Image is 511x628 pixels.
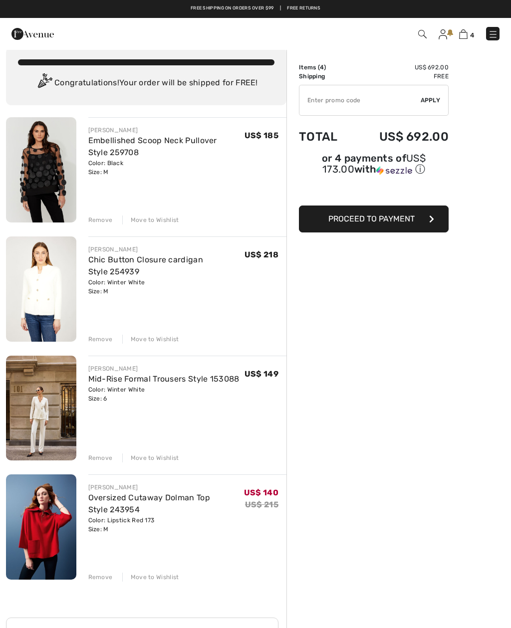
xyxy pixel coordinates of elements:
[459,28,474,40] a: 4
[88,335,113,344] div: Remove
[488,29,498,39] img: Menu
[88,159,245,177] div: Color: Black Size: M
[322,152,426,175] span: US$ 173.00
[88,278,245,296] div: Color: Winter White Size: M
[320,64,324,71] span: 4
[6,236,76,342] img: Chic Button Closure cardigan Style 254939
[88,364,240,373] div: [PERSON_NAME]
[122,215,179,224] div: Move to Wishlist
[328,214,415,223] span: Proceed to Payment
[439,29,447,39] img: My Info
[421,96,441,105] span: Apply
[6,356,76,460] img: Mid-Rise Formal Trousers Style 153088
[88,215,113,224] div: Remove
[191,5,274,12] a: Free shipping on orders over $99
[245,500,278,509] s: US$ 215
[122,573,179,582] div: Move to Wishlist
[245,131,278,140] span: US$ 185
[376,166,412,175] img: Sezzle
[299,72,352,81] td: Shipping
[470,31,474,39] span: 4
[88,374,240,384] a: Mid-Rise Formal Trousers Style 153088
[299,63,352,72] td: Items ( )
[280,5,281,12] span: |
[88,516,244,534] div: Color: Lipstick Red 173 Size: M
[418,30,427,38] img: Search
[11,28,54,38] a: 1ère Avenue
[352,72,449,81] td: Free
[352,120,449,154] td: US$ 692.00
[122,335,179,344] div: Move to Wishlist
[299,180,449,202] iframe: PayPal-paypal
[299,120,352,154] td: Total
[287,5,320,12] a: Free Returns
[122,453,179,462] div: Move to Wishlist
[88,136,217,157] a: Embellished Scoop Neck Pullover Style 259708
[245,250,278,259] span: US$ 218
[299,85,421,115] input: Promo code
[34,73,54,93] img: Congratulation2.svg
[459,29,468,39] img: Shopping Bag
[6,117,76,222] img: Embellished Scoop Neck Pullover Style 259708
[352,63,449,72] td: US$ 692.00
[299,154,449,180] div: or 4 payments ofUS$ 173.00withSezzle Click to learn more about Sezzle
[11,24,54,44] img: 1ère Avenue
[88,493,210,514] a: Oversized Cutaway Dolman Top Style 243954
[88,126,245,135] div: [PERSON_NAME]
[245,369,278,379] span: US$ 149
[88,573,113,582] div: Remove
[88,483,244,492] div: [PERSON_NAME]
[88,245,245,254] div: [PERSON_NAME]
[299,206,449,232] button: Proceed to Payment
[299,154,449,176] div: or 4 payments of with
[88,453,113,462] div: Remove
[88,385,240,403] div: Color: Winter White Size: 6
[18,73,274,93] div: Congratulations! Your order will be shipped for FREE!
[88,255,203,276] a: Chic Button Closure cardigan Style 254939
[6,474,76,580] img: Oversized Cutaway Dolman Top Style 243954
[244,488,278,497] span: US$ 140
